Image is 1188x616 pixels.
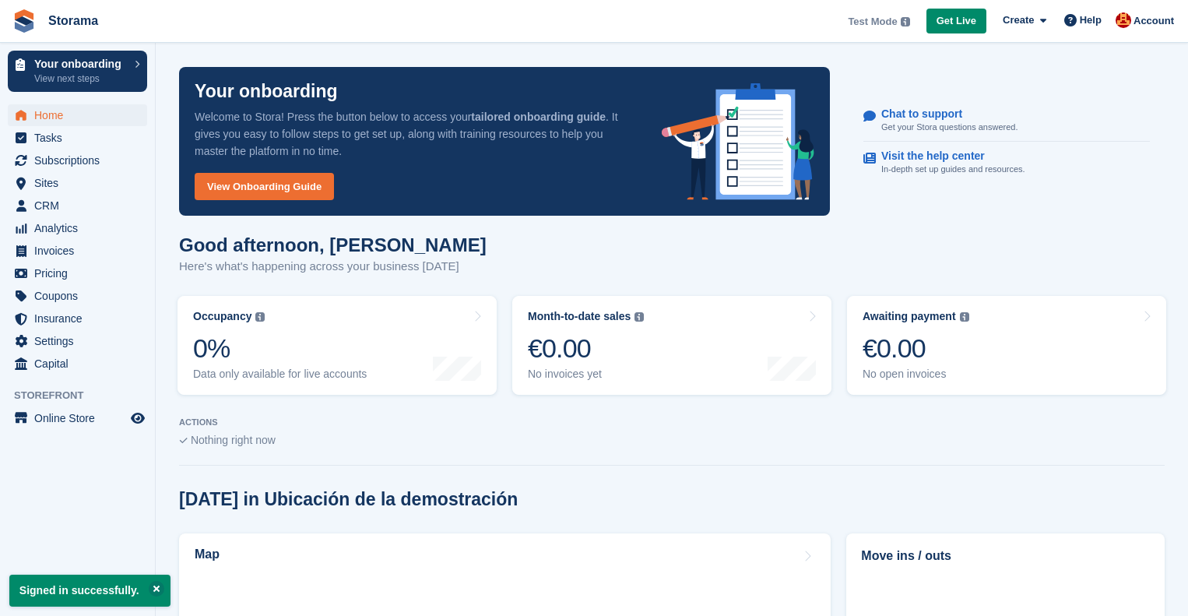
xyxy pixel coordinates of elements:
[34,217,128,239] span: Analytics
[34,150,128,171] span: Subscriptions
[34,72,127,86] p: View next steps
[8,172,147,194] a: menu
[195,173,334,200] a: View Onboarding Guide
[8,51,147,92] a: Your onboarding View next steps
[34,172,128,194] span: Sites
[34,407,128,429] span: Online Store
[1003,12,1034,28] span: Create
[8,308,147,329] a: menu
[34,330,128,352] span: Settings
[960,312,969,322] img: icon-info-grey-7440780725fd019a000dd9b08b2336e03edf1995a4989e88bcd33f0948082b44.svg
[34,195,128,216] span: CRM
[8,285,147,307] a: menu
[848,14,897,30] span: Test Mode
[881,121,1018,134] p: Get your Stora questions answered.
[863,100,1150,143] a: Chat to support Get your Stora questions answered.
[8,195,147,216] a: menu
[34,127,128,149] span: Tasks
[471,111,606,123] strong: tailored onboarding guide
[1080,12,1102,28] span: Help
[863,310,956,323] div: Awaiting payment
[12,9,36,33] img: stora-icon-8386f47178a22dfd0bd8f6a31ec36ba5ce8667c1dd55bd0f319d3a0aa187defe.svg
[8,353,147,375] a: menu
[34,308,128,329] span: Insurance
[1116,12,1131,28] img: Stuart Pratt
[193,368,367,381] div: Data only available for live accounts
[8,407,147,429] a: menu
[34,104,128,126] span: Home
[528,333,644,364] div: €0.00
[662,83,814,200] img: onboarding-info-6c161a55d2c0e0a8cae90662b2fe09162a5109e8cc188191df67fb4f79e88e88.svg
[8,104,147,126] a: menu
[901,17,910,26] img: icon-info-grey-7440780725fd019a000dd9b08b2336e03edf1995a4989e88bcd33f0948082b44.svg
[34,285,128,307] span: Coupons
[177,296,497,395] a: Occupancy 0% Data only available for live accounts
[179,417,1165,428] p: ACTIONS
[195,547,220,561] h2: Map
[926,9,986,34] a: Get Live
[863,333,969,364] div: €0.00
[191,434,276,446] span: Nothing right now
[8,240,147,262] a: menu
[179,234,487,255] h1: Good afternoon, [PERSON_NAME]
[9,575,170,607] p: Signed in successfully.
[34,240,128,262] span: Invoices
[881,107,1005,121] p: Chat to support
[8,127,147,149] a: menu
[847,296,1166,395] a: Awaiting payment €0.00 No open invoices
[42,8,104,33] a: Storama
[8,330,147,352] a: menu
[528,368,644,381] div: No invoices yet
[14,388,155,403] span: Storefront
[8,217,147,239] a: menu
[8,262,147,284] a: menu
[179,489,518,510] h2: [DATE] in Ubicación de la demostración
[937,13,976,29] span: Get Live
[634,312,644,322] img: icon-info-grey-7440780725fd019a000dd9b08b2336e03edf1995a4989e88bcd33f0948082b44.svg
[34,353,128,375] span: Capital
[179,438,188,444] img: blank_slate_check_icon-ba018cac091ee9be17c0a81a6c232d5eb81de652e7a59be601be346b1b6ddf79.svg
[255,312,265,322] img: icon-info-grey-7440780725fd019a000dd9b08b2336e03edf1995a4989e88bcd33f0948082b44.svg
[881,163,1025,176] p: In-depth set up guides and resources.
[863,142,1150,184] a: Visit the help center In-depth set up guides and resources.
[128,409,147,428] a: Preview store
[861,547,1150,565] h2: Move ins / outs
[193,310,251,323] div: Occupancy
[34,262,128,284] span: Pricing
[8,150,147,171] a: menu
[528,310,631,323] div: Month-to-date sales
[1134,13,1174,29] span: Account
[179,258,487,276] p: Here's what's happening across your business [DATE]
[195,83,338,100] p: Your onboarding
[863,368,969,381] div: No open invoices
[34,58,127,69] p: Your onboarding
[512,296,831,395] a: Month-to-date sales €0.00 No invoices yet
[195,108,637,160] p: Welcome to Stora! Press the button below to access your . It gives you easy to follow steps to ge...
[193,333,367,364] div: 0%
[881,150,1013,163] p: Visit the help center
